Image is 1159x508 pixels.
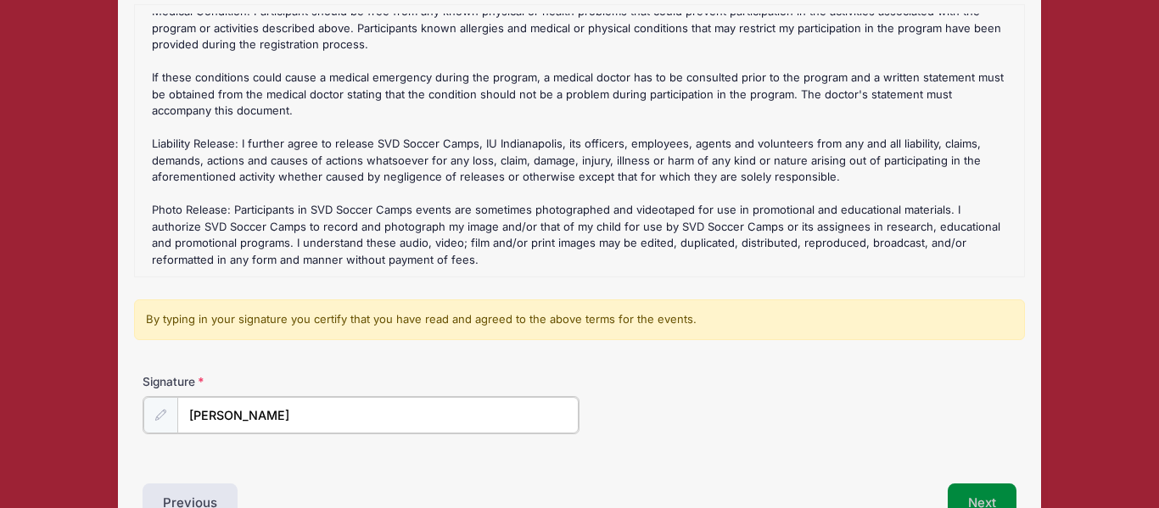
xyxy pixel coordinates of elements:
div: : A refund less a $25 administration fee will be issued for any cancellation received by at least... [143,14,1015,268]
label: Signature [143,373,361,390]
input: Enter first and last name [177,397,579,433]
div: By typing in your signature you certify that you have read and agreed to the above terms for the ... [134,299,1024,340]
